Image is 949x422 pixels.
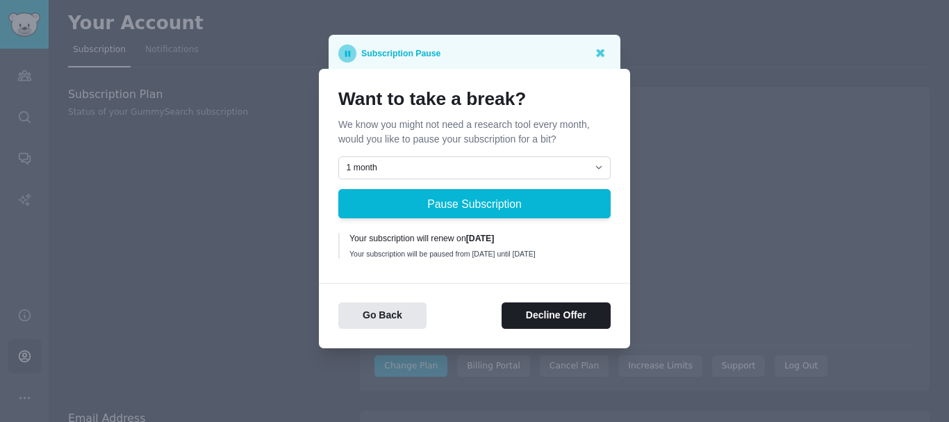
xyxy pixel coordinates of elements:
[349,233,601,245] div: Your subscription will renew on
[502,302,611,330] button: Decline Offer
[349,249,601,259] div: Your subscription will be paused from [DATE] until [DATE]
[361,44,440,63] p: Subscription Pause
[338,88,611,111] h1: Want to take a break?
[338,117,611,147] p: We know you might not need a research tool every month, would you like to pause your subscription...
[338,302,427,330] button: Go Back
[338,189,611,218] button: Pause Subscription
[466,234,495,243] b: [DATE]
